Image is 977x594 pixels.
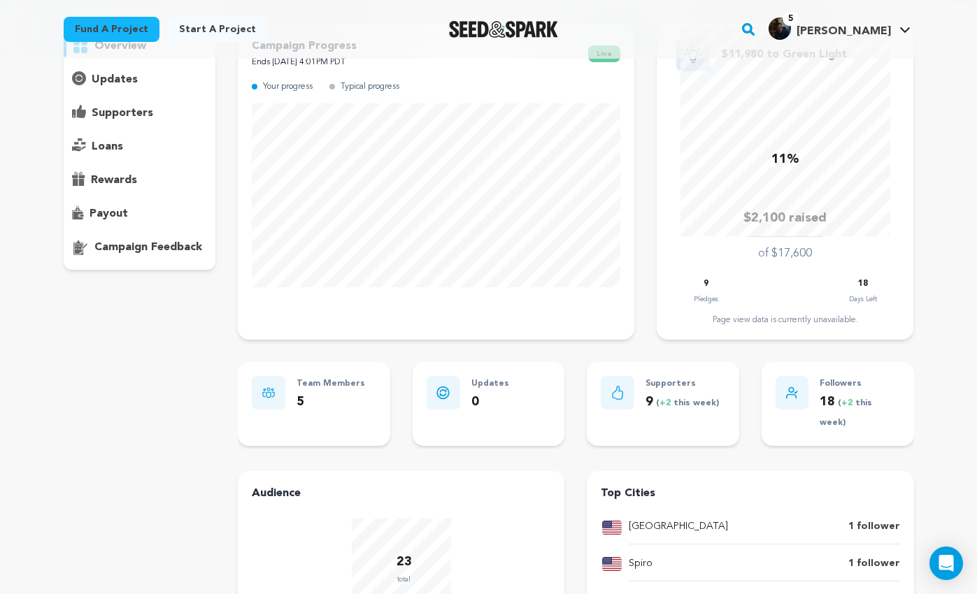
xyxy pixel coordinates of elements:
[766,15,913,40] a: Joey C.'s Profile
[64,236,216,259] button: campaign feedback
[252,55,357,71] p: Ends [DATE] 4:01PM PDT
[841,399,855,407] span: +2
[659,399,673,407] span: +2
[646,376,719,392] p: Supporters
[601,485,899,502] h4: Top Cities
[397,572,412,586] p: total
[64,68,216,91] button: updates
[252,485,550,502] h4: Audience
[758,245,812,262] p: of $17,600
[91,172,137,189] p: rewards
[704,276,708,292] p: 9
[449,21,559,38] a: Seed&Spark Homepage
[92,138,123,155] p: loans
[471,376,509,392] p: Updates
[771,150,799,170] p: 11%
[769,17,791,40] img: IMG_0262.jpg
[783,12,799,26] span: 5
[92,105,153,122] p: supporters
[766,15,913,44] span: Joey C.'s Profile
[297,392,365,412] p: 5
[64,203,216,225] button: payout
[694,292,718,306] p: Pledges
[858,276,868,292] p: 18
[671,314,899,326] div: Page view data is currently unavailable.
[64,136,216,158] button: loans
[929,546,963,580] div: Open Intercom Messenger
[397,552,412,572] p: 23
[449,21,559,38] img: Seed&Spark Logo Dark Mode
[297,376,365,392] p: Team Members
[653,399,719,407] span: ( this week)
[629,519,728,535] p: [GEOGRAPHIC_DATA]
[341,79,399,95] p: Typical progress
[92,71,138,88] p: updates
[820,399,872,428] span: ( this week)
[849,292,877,306] p: Days Left
[797,26,891,37] span: [PERSON_NAME]
[90,205,128,222] p: payout
[848,556,900,572] p: 1 follower
[64,102,216,124] button: supporters
[848,519,900,535] p: 1 follower
[820,376,899,392] p: Followers
[263,79,313,95] p: Your progress
[769,17,891,40] div: Joey C.'s Profile
[471,392,509,412] p: 0
[820,392,899,433] p: 18
[629,556,652,572] p: Spiro
[94,239,202,256] p: campaign feedback
[64,17,159,42] a: Fund a project
[168,17,267,42] a: Start a project
[646,392,719,412] p: 9
[64,169,216,191] button: rewards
